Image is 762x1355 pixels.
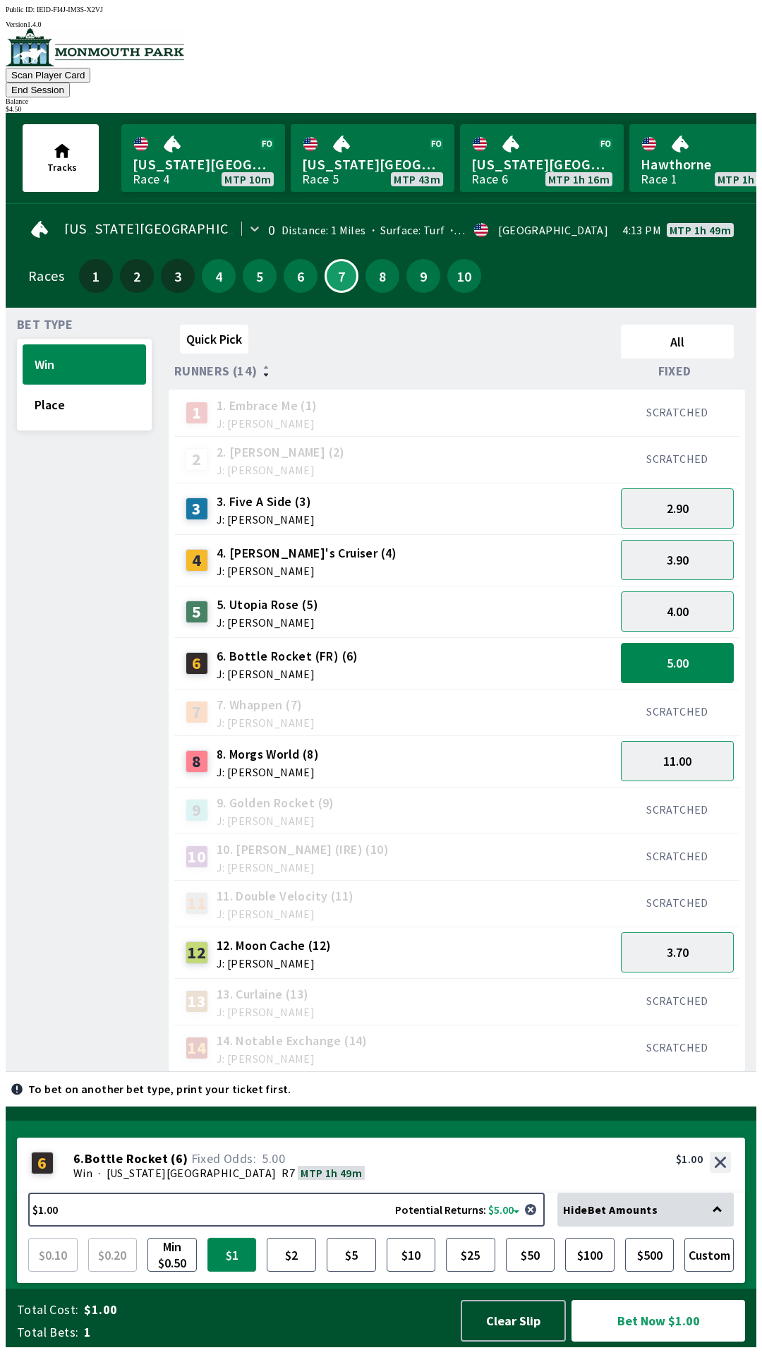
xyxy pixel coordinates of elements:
[270,1241,313,1268] span: $2
[217,696,315,714] span: 7. Whappen (7)
[133,174,169,185] div: Race 4
[621,802,734,817] div: SCRATCHED
[217,647,358,666] span: 6. Bottle Rocket (FR) (6)
[217,565,397,577] span: J: [PERSON_NAME]
[217,418,317,429] span: J: [PERSON_NAME]
[6,68,90,83] button: Scan Player Card
[284,259,317,293] button: 6
[84,1301,447,1318] span: $1.00
[217,958,332,969] span: J: [PERSON_NAME]
[79,259,113,293] button: 1
[6,105,756,113] div: $ 4.50
[684,1238,734,1272] button: Custom
[164,271,191,281] span: 3
[217,887,354,905] span: 11. Double Velocity (11)
[621,405,734,419] div: SCRATCHED
[217,1032,368,1050] span: 14. Notable Exchange (14)
[186,402,208,424] div: 1
[621,1040,734,1054] div: SCRATCHED
[186,701,208,723] div: 7
[84,1324,447,1341] span: 1
[217,464,345,476] span: J: [PERSON_NAME]
[186,892,208,915] div: 11
[291,124,454,192] a: [US_STATE][GEOGRAPHIC_DATA]Race 5MTP 43m
[23,124,99,192] button: Tracks
[262,1150,285,1167] span: 5.00
[365,259,399,293] button: 8
[621,704,734,718] div: SCRATCHED
[688,1241,730,1268] span: Custom
[174,364,615,378] div: Runners (14)
[186,498,208,520] div: 3
[217,794,334,812] span: 9. Golden Rocket (9)
[622,224,661,236] span: 4:13 PM
[287,271,314,281] span: 6
[217,815,334,826] span: J: [PERSON_NAME]
[6,83,70,97] button: End Session
[85,1152,168,1166] span: Bottle Rocket
[17,1324,78,1341] span: Total Bets:
[28,270,64,282] div: Races
[369,271,396,281] span: 8
[445,223,575,237] span: Track Condition: Heavy
[243,259,277,293] button: 5
[217,745,319,764] span: 8. Morgs World (8)
[366,223,445,237] span: Surface: Turf
[446,1238,495,1272] button: $25
[473,1313,553,1329] span: Clear Slip
[676,1152,703,1166] div: $1.00
[282,223,366,237] span: Distance: 1 Miles
[625,1238,675,1272] button: $500
[23,385,146,425] button: Place
[6,97,756,105] div: Balance
[548,174,610,185] span: MTP 1h 16m
[217,937,332,955] span: 12. Moon Cache (12)
[268,224,275,236] div: 0
[186,799,208,821] div: 9
[394,174,440,185] span: MTP 43m
[621,540,734,580] button: 3.90
[217,841,389,859] span: 10. [PERSON_NAME] (IRE) (10)
[506,1238,555,1272] button: $50
[447,259,481,293] button: 10
[217,397,317,415] span: 1. Embrace Me (1)
[460,124,624,192] a: [US_STATE][GEOGRAPHIC_DATA]Race 6MTP 1h 16m
[35,356,134,373] span: Win
[410,271,437,281] span: 9
[120,259,154,293] button: 2
[171,1152,188,1166] span: ( 6 )
[224,174,271,185] span: MTP 10m
[621,452,734,466] div: SCRATCHED
[28,1193,545,1227] button: $1.00Potential Returns: $5.00
[301,1166,362,1180] span: MTP 1h 49m
[23,344,146,385] button: Win
[325,259,358,293] button: 7
[186,845,208,868] div: 10
[186,1037,208,1059] div: 14
[667,944,689,960] span: 3.70
[302,174,339,185] div: Race 5
[47,161,77,174] span: Tracks
[406,259,440,293] button: 9
[161,259,195,293] button: 3
[121,124,285,192] a: [US_STATE][GEOGRAPHIC_DATA]Race 4MTP 10m
[282,1166,295,1180] span: R7
[180,325,248,354] button: Quick Pick
[217,766,319,778] span: J: [PERSON_NAME]
[621,896,734,910] div: SCRATCHED
[330,1241,373,1268] span: $5
[17,1301,78,1318] span: Total Cost:
[571,1300,745,1342] button: Bet Now $1.00
[186,750,208,773] div: 8
[107,1166,277,1180] span: [US_STATE][GEOGRAPHIC_DATA]
[663,753,691,769] span: 11.00
[327,1238,376,1272] button: $5
[73,1166,92,1180] span: Win
[31,1152,54,1174] div: 6
[174,366,258,377] span: Runners (14)
[246,271,273,281] span: 5
[217,514,315,525] span: J: [PERSON_NAME]
[217,1053,368,1064] span: J: [PERSON_NAME]
[186,990,208,1013] div: 13
[471,155,612,174] span: [US_STATE][GEOGRAPHIC_DATA]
